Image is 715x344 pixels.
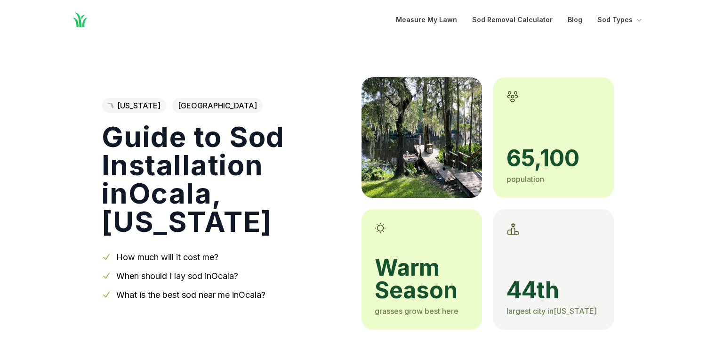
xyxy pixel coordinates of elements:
img: Florida state outline [107,103,113,109]
img: A picture of Ocala [362,77,482,198]
a: How much will it cost me? [116,252,218,262]
a: What is the best sod near me inOcala? [116,290,265,300]
h1: Guide to Sod Installation in Ocala , [US_STATE] [102,123,346,236]
span: largest city in [US_STATE] [506,306,597,316]
a: When should I lay sod inOcala? [116,271,238,281]
a: Measure My Lawn [396,14,457,25]
a: [US_STATE] [102,98,166,113]
span: 65,100 [506,147,601,170]
span: warm season [375,256,469,302]
button: Sod Types [597,14,644,25]
span: population [506,174,544,184]
a: Sod Removal Calculator [472,14,553,25]
span: [GEOGRAPHIC_DATA] [172,98,263,113]
span: grasses grow best here [375,306,458,316]
a: Blog [568,14,582,25]
span: 44th [506,279,601,302]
